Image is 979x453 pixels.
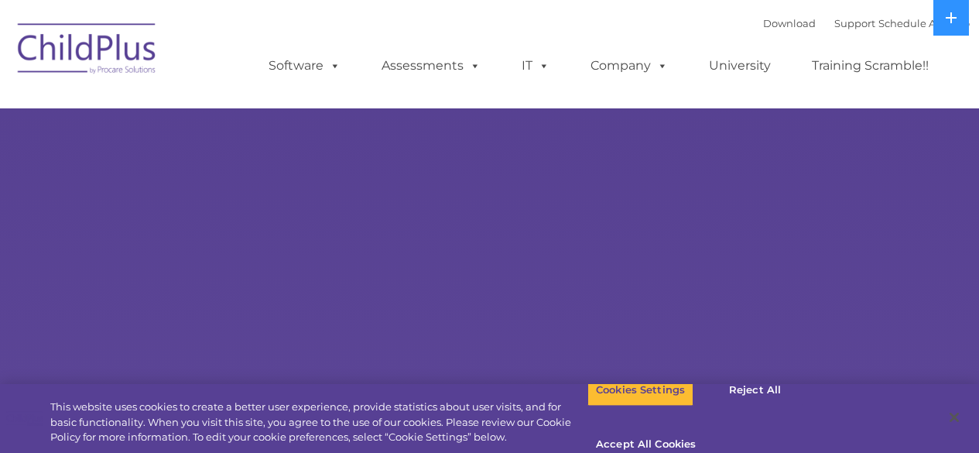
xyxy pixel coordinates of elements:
[506,50,565,81] a: IT
[707,374,803,407] button: Reject All
[575,50,683,81] a: Company
[693,50,786,81] a: University
[587,374,693,407] button: Cookies Settings
[796,50,944,81] a: Training Scramble!!
[366,50,496,81] a: Assessments
[763,17,816,29] a: Download
[878,17,970,29] a: Schedule A Demo
[937,400,971,434] button: Close
[10,12,165,90] img: ChildPlus by Procare Solutions
[834,17,875,29] a: Support
[253,50,356,81] a: Software
[763,17,970,29] font: |
[50,400,587,445] div: This website uses cookies to create a better user experience, provide statistics about user visit...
